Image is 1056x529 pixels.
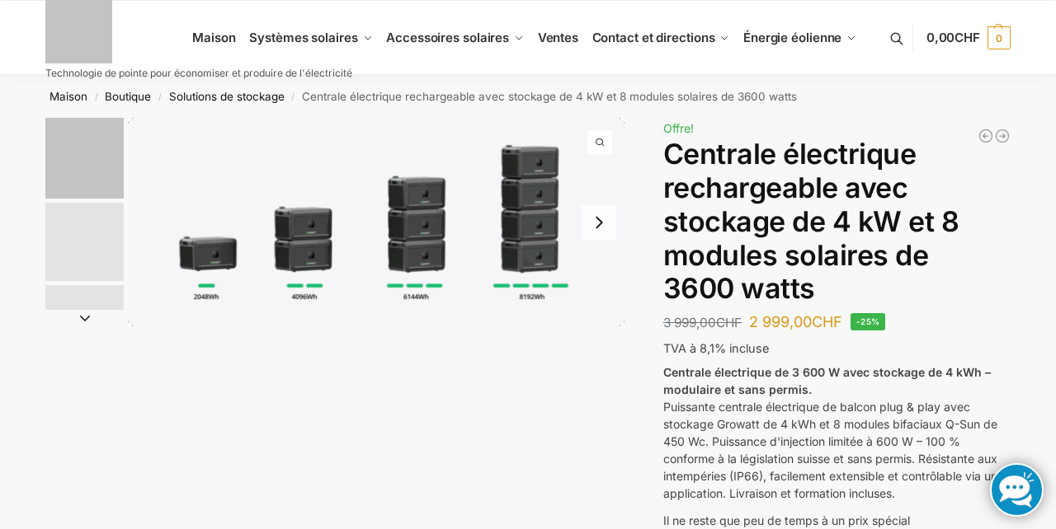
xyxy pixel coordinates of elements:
span: 0,00 [926,30,980,45]
a: extension flexible Growatt Noah 2000 à échelle réduiteextension flexible Growatt Noah 2000 à éche... [128,118,625,326]
font: Technologie de pointe pour économiser et produire de l'électricité [45,67,352,79]
font: 3 999,00 [663,315,716,330]
font: Puissante centrale électrique de balcon plug & play avec stockage Growatt de 4 kWh et 8 modules b... [663,400,1004,500]
font: Ventes [538,30,578,45]
font: CHF [812,313,842,330]
font: Contact et directions [592,30,715,45]
font: Offre! [663,121,694,135]
font: 2 999,00 [749,313,812,330]
font: Accessoires solaires [386,30,509,45]
font: / [158,91,162,102]
font: / [95,91,98,102]
span: CHF [955,30,980,45]
li: 1 / 9 [128,118,625,326]
button: Diapositive suivante [45,310,124,326]
button: Diapositive suivante [582,205,616,240]
font: Centrale électrique de 3 600 W avec stockage de 4 kWh – modulaire et sans permis. [663,365,991,396]
a: Boutique [105,90,151,103]
a: 0,00CHF 0 [926,13,1011,63]
font: TVA à 8,1% incluse [663,341,769,355]
img: 6 modules bificiaL [45,203,124,281]
img: Extension flexible Growatt-NOAH-2000 [45,118,124,199]
font: Il ne reste que peu de temps à un prix spécial [663,513,910,527]
li: 1 / 9 [41,118,124,200]
a: Centrale électrique de balcon, module solaire de 890 watts avec stockage Zendure de 1 kW/h [978,128,994,144]
a: Maison [49,90,87,103]
a: Centrale électrique de balcon 1780 watts avec stockage de batterie Zendure de 4 kWh capable d'ali... [994,128,1011,144]
font: / [291,91,295,102]
img: Nep800 [45,285,124,363]
font: Centrale électrique rechargeable avec stockage de 4 kW et 8 modules solaires de 3600 watts [302,90,797,103]
span: 0 [988,26,1011,49]
li: 3 / 9 [41,283,124,365]
font: Centrale électrique rechargeable avec stockage de 4 kW et 8 modules solaires de 3600 watts [663,137,959,305]
li: 2 / 9 [41,200,124,283]
a: Contact et directions [585,1,736,75]
nav: Fil d'Ariane [16,75,1040,118]
font: -25% [856,316,880,326]
a: Énergie éolienne [737,1,864,75]
font: CHF [716,315,742,330]
a: Solutions de stockage [169,90,285,103]
font: Énergie éolienne [743,30,841,45]
a: Ventes [530,1,585,75]
img: Extension flexible Growatt-NOAH-2000 [128,118,625,326]
a: Accessoires solaires [379,1,531,75]
font: Systèmes solaires [249,30,357,45]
